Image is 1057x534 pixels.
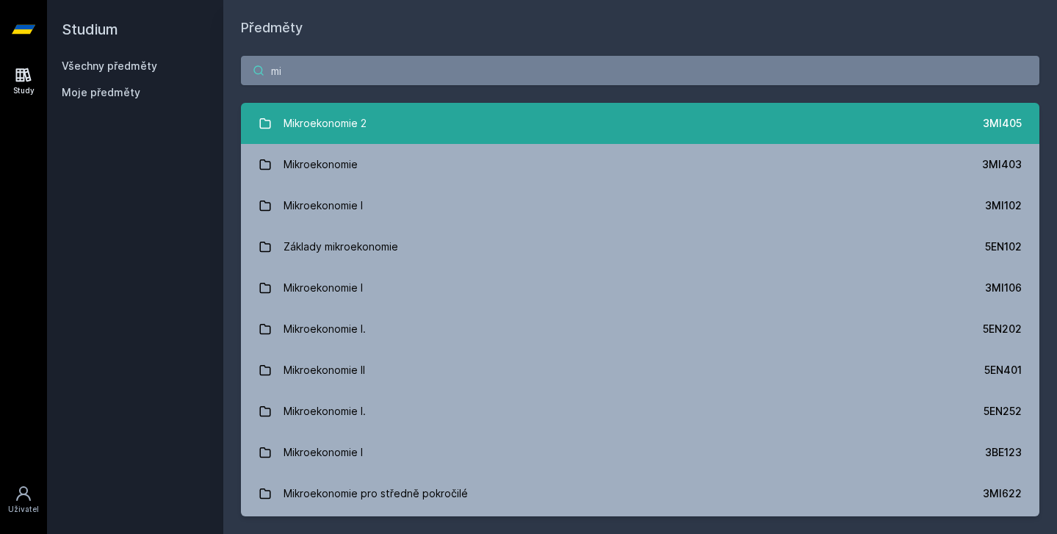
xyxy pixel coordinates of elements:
[284,150,358,179] div: Mikroekonomie
[284,479,468,508] div: Mikroekonomie pro středně pokročilé
[983,116,1022,131] div: 3MI405
[982,157,1022,172] div: 3MI403
[284,191,363,220] div: Mikroekonomie I
[985,198,1022,213] div: 3MI102
[284,438,363,467] div: Mikroekonomie I
[241,18,1039,38] h1: Předměty
[983,322,1022,336] div: 5EN202
[241,267,1039,309] a: Mikroekonomie I 3MI106
[3,477,44,522] a: Uživatel
[241,309,1039,350] a: Mikroekonomie I. 5EN202
[241,103,1039,144] a: Mikroekonomie 2 3MI405
[62,85,140,100] span: Moje předměty
[985,281,1022,295] div: 3MI106
[241,185,1039,226] a: Mikroekonomie I 3MI102
[985,445,1022,460] div: 3BE123
[3,59,44,104] a: Study
[13,85,35,96] div: Study
[284,109,367,138] div: Mikroekonomie 2
[62,59,157,72] a: Všechny předměty
[284,314,366,344] div: Mikroekonomie I.
[241,432,1039,473] a: Mikroekonomie I 3BE123
[241,226,1039,267] a: Základy mikroekonomie 5EN102
[241,144,1039,185] a: Mikroekonomie 3MI403
[284,397,366,426] div: Mikroekonomie I.
[284,356,365,385] div: Mikroekonomie II
[241,391,1039,432] a: Mikroekonomie I. 5EN252
[983,486,1022,501] div: 3MI622
[284,273,363,303] div: Mikroekonomie I
[984,404,1022,419] div: 5EN252
[8,504,39,515] div: Uživatel
[284,232,398,261] div: Základy mikroekonomie
[985,239,1022,254] div: 5EN102
[241,473,1039,514] a: Mikroekonomie pro středně pokročilé 3MI622
[984,363,1022,378] div: 5EN401
[241,56,1039,85] input: Název nebo ident předmětu…
[241,350,1039,391] a: Mikroekonomie II 5EN401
